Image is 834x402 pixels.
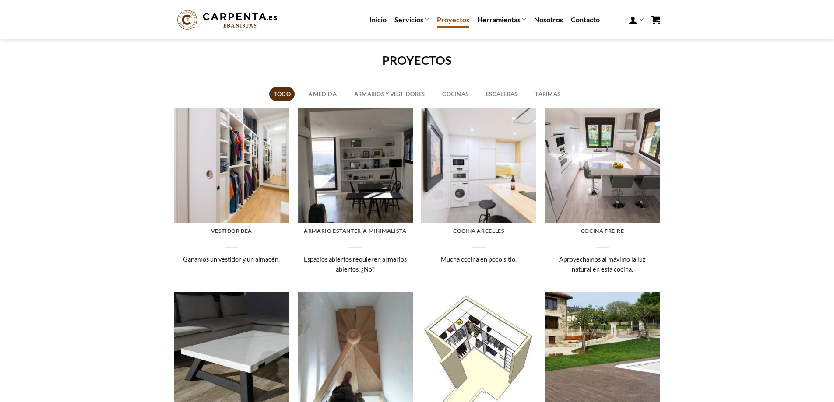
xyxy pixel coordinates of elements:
[302,254,408,274] p: Espacios abiertos requieren armarios abiertos. ¿No?
[437,12,469,28] a: Proyectos
[482,87,522,101] a: Escaleras
[174,8,280,32] img: Carpenta.es
[178,254,285,274] p: Ganamos un vestidor y un almacén.
[269,87,295,101] a: Todo
[394,11,429,28] a: Servicios
[421,108,536,223] img: cocina encimera reforma carpinteria
[571,12,600,28] a: Contacto
[534,12,563,28] a: Nosotros
[531,87,565,101] a: Tarimas
[298,108,413,284] a: armario sin frentes Armario estantería minimalista Espacios abiertos requieren armarios abiertos....
[304,87,341,101] a: A medida
[438,87,473,101] a: Cocinas
[302,227,408,234] h6: Armario estantería minimalista
[545,108,660,223] img: cocina encimera y tarima claros, fregadero bajo encimera
[549,227,656,234] h6: Cocina Freire
[369,12,387,28] a: Inicio
[174,108,289,223] img: vestidor, armario sin frentes carpinteria
[545,108,660,284] a: cocina encimera y tarima claros, fregadero bajo encimera Cocina Freire Aprovechamos al máximo la ...
[421,108,536,284] a: cocina encimera reforma carpinteria Cocina Arcelles Mucha cocina en poco sitio.
[477,11,526,28] a: Herramientas
[426,254,532,274] p: Mucha cocina en poco sitio.
[174,108,289,284] a: vestidor, armario sin frentes carpinteria Vestidor Bea Ganamos un vestidor y un almacén.
[350,87,429,101] a: Armarios y vestidores
[298,108,413,223] img: armario sin frentes
[174,52,660,68] h1: PROYECTOS
[178,227,285,234] h6: Vestidor Bea
[426,227,532,234] h6: Cocina Arcelles
[549,254,656,274] p: Aprovechamos al máximo la luz natural en esta cocina.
